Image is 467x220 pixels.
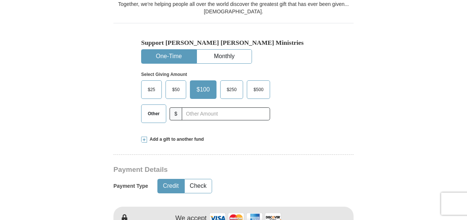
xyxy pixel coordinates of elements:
[223,84,241,95] span: $250
[168,84,183,95] span: $50
[158,179,184,193] button: Credit
[113,166,302,174] h3: Payment Details
[142,50,196,63] button: One-Time
[113,183,148,189] h5: Payment Type
[113,0,354,15] div: Together, we're helping people all over the world discover the greatest gift that has ever been g...
[144,84,159,95] span: $25
[147,136,204,143] span: Add a gift to another fund
[185,179,212,193] button: Check
[141,72,187,77] strong: Select Giving Amount
[197,50,252,63] button: Monthly
[193,84,214,95] span: $100
[144,108,163,119] span: Other
[141,39,326,47] h5: Support [PERSON_NAME] [PERSON_NAME] Ministries
[250,84,267,95] span: $500
[170,107,182,120] span: $
[182,107,270,120] input: Other Amount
